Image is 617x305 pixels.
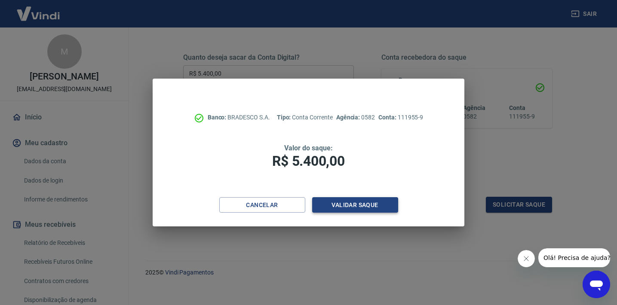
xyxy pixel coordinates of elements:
p: 0582 [336,113,375,122]
span: Conta: [378,114,398,121]
span: Banco: [208,114,228,121]
p: BRADESCO S.A. [208,113,270,122]
button: Cancelar [219,197,305,213]
iframe: Botão para abrir a janela de mensagens [583,271,610,298]
span: Olá! Precisa de ajuda? [5,6,72,13]
iframe: Fechar mensagem [518,250,535,267]
p: Conta Corrente [277,113,333,122]
button: Validar saque [312,197,398,213]
span: R$ 5.400,00 [272,153,344,169]
span: Agência: [336,114,362,121]
iframe: Mensagem da empresa [538,248,610,267]
span: Valor do saque: [284,144,332,152]
span: Tipo: [277,114,292,121]
p: 111955-9 [378,113,423,122]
